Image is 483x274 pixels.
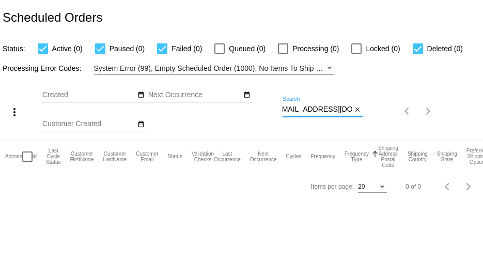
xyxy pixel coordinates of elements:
[3,10,102,25] h2: Scheduled Orders
[148,91,241,99] input: Next Occurrence
[192,141,214,172] mat-header-cell: Validation Checks
[250,151,277,162] button: Change sorting for NextOccurrenceUtc
[52,42,83,55] span: Active (0)
[3,64,82,72] span: Processing Error Codes:
[103,151,127,162] button: Change sorting for CustomerLastName
[168,154,182,160] button: Change sorting for Status
[5,141,22,172] mat-header-cell: Actions
[243,91,251,99] mat-icon: date_range
[136,151,158,162] button: Change sorting for CustomerEmail
[406,183,421,190] div: 0 of 0
[458,176,479,197] button: Next page
[42,91,135,99] input: Created
[172,42,202,55] span: Failed (0)
[358,183,365,190] span: 20
[214,151,241,162] button: Change sorting for LastOccurrenceUtc
[437,151,457,162] button: Change sorting for ShippingState
[354,106,361,114] mat-icon: close
[3,44,25,53] span: Status:
[94,62,334,75] mat-select: Filter by Processing Error Codes
[311,183,354,190] div: Items per page:
[418,101,439,121] button: Next page
[438,176,458,197] button: Previous page
[292,42,339,55] span: Processing (0)
[358,184,387,191] mat-select: Items per page:
[286,154,301,160] button: Change sorting for Cycles
[229,42,266,55] span: Queued (0)
[378,145,398,168] button: Change sorting for ShippingPostcode
[366,42,400,55] span: Locked (0)
[33,154,37,160] button: Change sorting for Id
[46,148,60,165] button: Change sorting for LastProcessingCycleId
[137,120,145,129] mat-icon: date_range
[397,101,418,121] button: Previous page
[345,151,369,162] button: Change sorting for FrequencyType
[408,151,428,162] button: Change sorting for ShippingCountry
[283,105,352,114] input: Search
[352,104,363,115] button: Clear
[70,151,94,162] button: Change sorting for CustomerFirstName
[137,91,145,99] mat-icon: date_range
[310,154,335,160] button: Change sorting for Frequency
[42,120,135,128] input: Customer Created
[8,106,21,118] mat-icon: more_vert
[110,42,145,55] span: Paused (0)
[427,42,463,55] span: Deleted (0)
